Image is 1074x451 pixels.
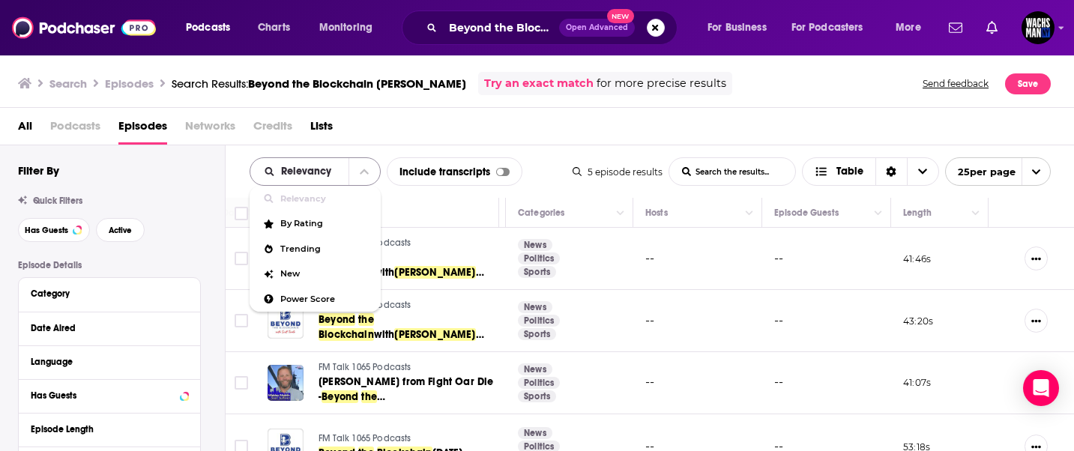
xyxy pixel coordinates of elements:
div: Episode Length [31,424,178,435]
span: Beyond [322,390,358,403]
a: Show notifications dropdown [980,15,1004,40]
span: Relevancy [280,195,369,203]
a: FM Talk 1065 Podcasts [319,361,497,375]
a: FM Talk 1065 Podcasts [319,432,497,446]
span: Podcasts [186,17,230,38]
a: FM Talk 1065 Podcasts [319,299,497,312]
span: Toggle select row [235,314,248,327]
div: Hosts [645,204,668,222]
span: 25 per page [946,160,1016,184]
span: the [361,390,377,403]
button: Show More Button [1025,246,1048,270]
img: User Profile [1022,11,1055,44]
button: Show profile menu [1022,11,1055,44]
a: All [18,114,32,145]
button: Show More Button [1025,309,1048,333]
div: Has Guests [31,390,175,401]
button: Save [1005,73,1051,94]
div: Include transcripts [387,157,522,186]
div: Search Results: [172,76,466,91]
span: Has Guests [25,226,68,234]
button: Has Guests [18,218,90,242]
a: News [518,301,552,313]
span: Charts [258,17,290,38]
a: Podchaser - Follow, Share and Rate Podcasts [12,13,156,42]
span: with [374,266,395,279]
td: -- [633,290,762,352]
button: open menu [782,16,885,40]
div: Date Aired [31,323,178,333]
p: 41:46 s [903,252,931,265]
p: Episode Details [18,260,201,270]
div: Sort Direction [875,158,907,185]
button: Send feedback [918,72,993,95]
span: the [358,313,374,326]
span: Toggle select row [235,252,248,265]
button: close menu [250,166,349,177]
button: open menu [697,16,785,40]
h3: Episodes [105,76,154,91]
span: Relevancy [281,166,337,177]
button: Column Actions [612,205,630,223]
a: BeyondtheBlockchainwith[PERSON_NAME] [319,250,497,280]
div: Open Intercom Messenger [1023,370,1059,406]
button: open menu [885,16,940,40]
div: Categories [518,204,564,222]
td: -- [762,228,891,290]
button: Episode Length [31,420,188,438]
a: News [518,239,552,251]
a: Sports [518,328,556,340]
div: Length [903,204,932,222]
a: News [518,427,552,439]
span: FM Talk 1065 Podcasts [319,433,411,444]
span: [PERSON_NAME] from Fight Oar Die - [319,375,493,403]
span: Logged in as WachsmanNY [1022,11,1055,44]
span: Open Advanced [566,24,628,31]
span: More [896,17,921,38]
span: Blockchain [319,328,374,341]
h2: Filter By [18,163,59,178]
span: By Rating [280,220,369,228]
a: Charts [248,16,299,40]
h3: Search [49,76,87,91]
a: Search Results:Beyond the Blockchain [PERSON_NAME] [172,76,466,91]
button: Column Actions [869,205,887,223]
p: 41:07 s [903,376,931,389]
span: New [280,270,369,278]
span: Toggle select row [235,376,248,390]
a: Episodes [118,114,167,145]
span: FM Talk 1065 Podcasts [319,362,411,372]
button: Column Actions [967,205,985,223]
span: For Business [708,17,767,38]
td: -- [762,352,891,414]
button: open menu [945,157,1051,186]
a: Lists [310,114,333,145]
span: Quick Filters [33,196,82,206]
button: close menu [349,158,380,185]
a: Politics [518,252,560,264]
button: Choose View [802,157,939,186]
a: Sports [518,266,556,278]
span: [PERSON_NAME] [394,266,475,279]
button: Has Guests [31,386,188,405]
span: Networks [185,114,235,145]
a: Politics [518,315,560,327]
div: Episode Guests [774,204,839,222]
span: For Podcasters [791,17,863,38]
input: Search podcasts, credits, & more... [443,16,559,40]
a: Show notifications dropdown [943,15,968,40]
h2: Choose List sort [250,157,381,186]
a: Sports [518,390,556,402]
button: open menu [309,16,392,40]
div: Search podcasts, credits, & more... [416,10,692,45]
button: Date Aired [31,318,188,337]
td: -- [633,352,762,414]
td: -- [633,228,762,290]
div: 5 episode results [573,166,663,178]
span: Monitoring [319,17,372,38]
div: Category [31,288,178,299]
button: Language [31,352,188,371]
span: Credits [253,114,292,145]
